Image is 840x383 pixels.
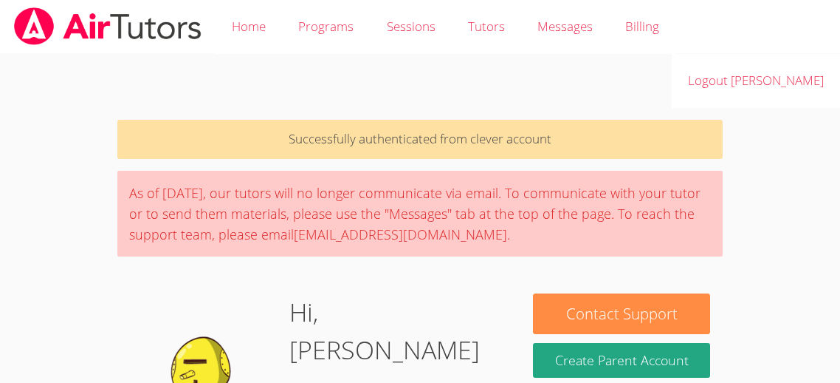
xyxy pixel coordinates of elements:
span: Messages [537,18,593,35]
img: airtutors_banner-c4298cdbf04f3fff15de1276eac7730deb9818008684d7c2e4769d2f7ddbe033.png [13,7,203,45]
button: Contact Support [533,294,710,334]
h1: Hi, [PERSON_NAME] [289,294,509,369]
div: As of [DATE], our tutors will no longer communicate via email. To communicate with your tutor or ... [117,171,722,257]
p: Successfully authenticated from clever account [117,120,722,159]
a: Logout [PERSON_NAME] [672,54,840,108]
button: Create Parent Account [533,343,710,378]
